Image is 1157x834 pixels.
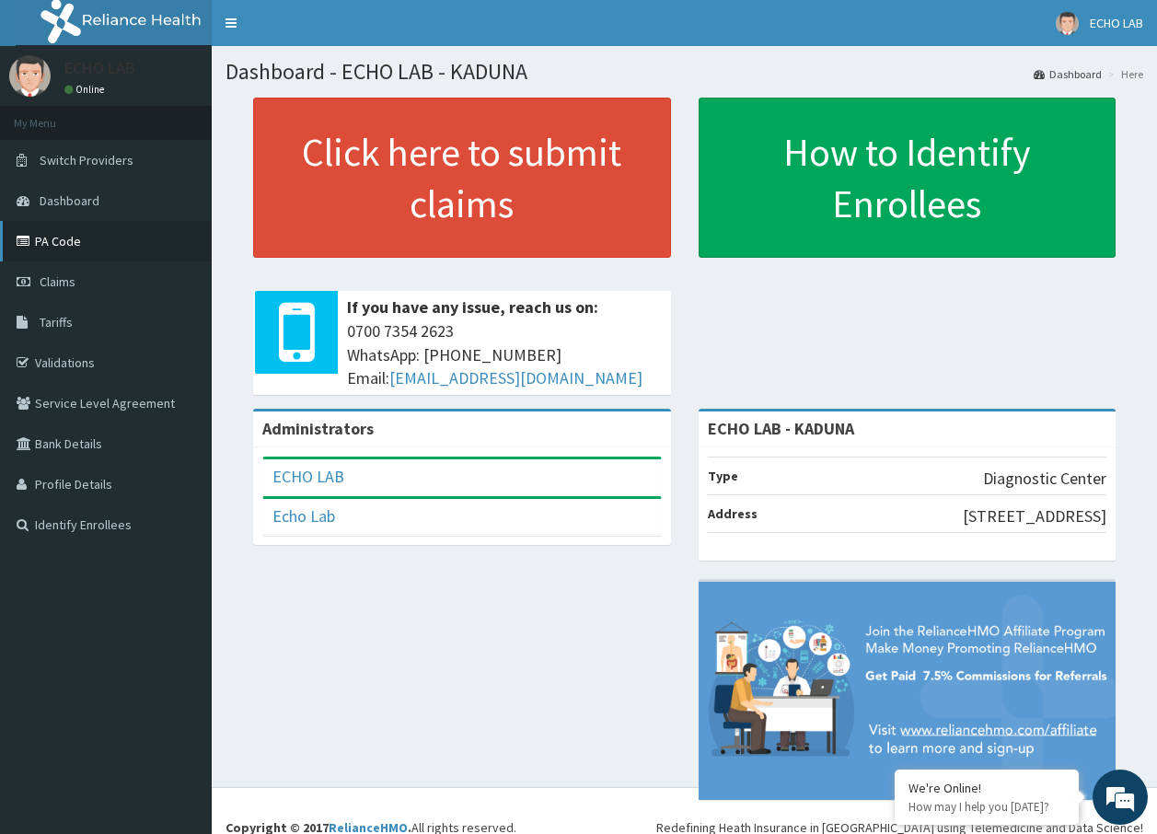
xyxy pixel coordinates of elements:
b: Administrators [262,418,374,439]
a: Echo Lab [272,505,335,527]
h1: Dashboard - ECHO LAB - KADUNA [226,60,1143,84]
p: How may I help you today? [908,799,1065,815]
img: d_794563401_company_1708531726252_794563401 [34,92,75,138]
p: [STREET_ADDRESS] [963,504,1106,528]
span: ECHO LAB [1090,15,1143,31]
b: Type [708,468,738,484]
div: Minimize live chat window [302,9,346,53]
span: Dashboard [40,192,99,209]
img: provider-team-banner.png [699,582,1117,800]
strong: ECHO LAB - KADUNA [708,418,854,439]
a: ECHO LAB [272,466,344,487]
p: ECHO LAB [64,60,135,76]
b: Address [708,505,758,522]
b: If you have any issue, reach us on: [347,296,598,318]
li: Here [1104,66,1143,82]
span: We're online! [107,232,254,418]
a: Click here to submit claims [253,98,671,258]
span: Switch Providers [40,152,133,168]
img: User Image [1056,12,1079,35]
a: Online [64,83,109,96]
a: How to Identify Enrollees [699,98,1117,258]
img: User Image [9,55,51,97]
span: 0700 7354 2623 WhatsApp: [PHONE_NUMBER] Email: [347,319,662,390]
span: Claims [40,273,75,290]
a: Dashboard [1034,66,1102,82]
span: Tariffs [40,314,73,330]
div: Chat with us now [96,103,309,127]
p: Diagnostic Center [983,467,1106,491]
div: We're Online! [908,780,1065,796]
textarea: Type your message and hit 'Enter' [9,503,351,567]
a: [EMAIL_ADDRESS][DOMAIN_NAME] [389,367,642,388]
